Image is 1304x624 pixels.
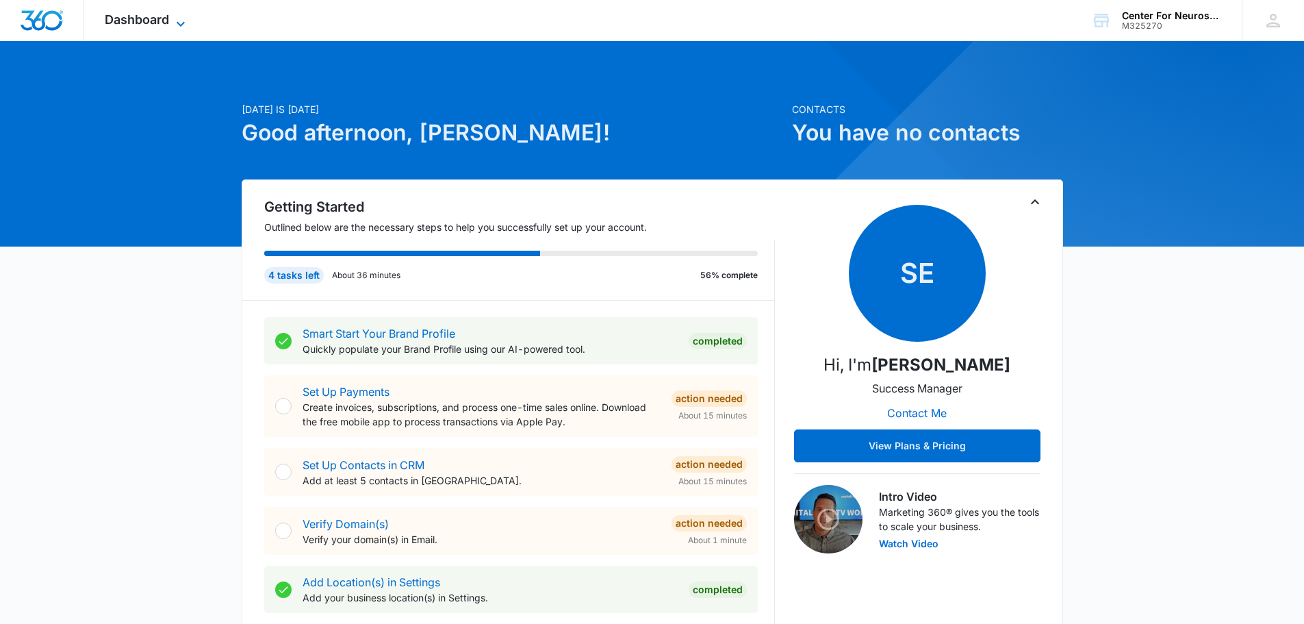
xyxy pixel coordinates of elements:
h2: Getting Started [264,197,775,217]
p: Outlined below are the necessary steps to help you successfully set up your account. [264,220,775,234]
button: Toggle Collapse [1027,194,1043,210]
p: [DATE] is [DATE] [242,102,784,116]
img: Intro Video [794,485,862,553]
div: 4 tasks left [264,267,324,284]
a: Set Up Contacts in CRM [303,458,424,472]
p: Marketing 360® gives you the tools to scale your business. [879,505,1040,534]
a: Verify Domain(s) [303,517,389,531]
h1: You have no contacts [792,116,1063,149]
button: Watch Video [879,539,938,549]
h1: Good afternoon, [PERSON_NAME]! [242,116,784,149]
p: Verify your domain(s) in Email. [303,532,661,547]
div: Completed [689,582,747,598]
p: Quickly populate your Brand Profile using our AI-powered tool. [303,342,678,356]
span: About 1 minute [688,534,747,547]
p: About 36 minutes [332,269,400,282]
p: Add at least 5 contacts in [GEOGRAPHIC_DATA]. [303,473,661,488]
p: Success Manager [872,380,962,397]
button: View Plans & Pricing [794,429,1040,462]
a: Set Up Payments [303,385,389,399]
h3: Intro Video [879,488,1040,505]
strong: [PERSON_NAME] [871,355,1010,375]
div: Action Needed [672,456,747,473]
p: Hi, I'm [823,353,1010,377]
p: Add your business location(s) in Settings. [303,590,678,605]
p: Create invoices, subscriptions, and process one-time sales online. Download the free mobile app t... [303,400,661,429]
div: Action Needed [672,515,747,532]
span: SE [849,205,986,342]
a: Smart Start Your Brand Profile [303,327,455,340]
span: About 15 minutes [678,475,747,488]
div: account id [1122,21,1222,31]
a: Add Location(s) in Settings [303,575,440,589]
span: Dashboard [105,12,169,27]
span: About 15 minutes [678,410,747,422]
p: 56% complete [700,269,758,282]
div: Action Needed [672,390,747,407]
div: Completed [689,333,747,349]
div: account name [1122,10,1222,21]
button: Contact Me [873,397,960,429]
p: Contacts [792,102,1063,116]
